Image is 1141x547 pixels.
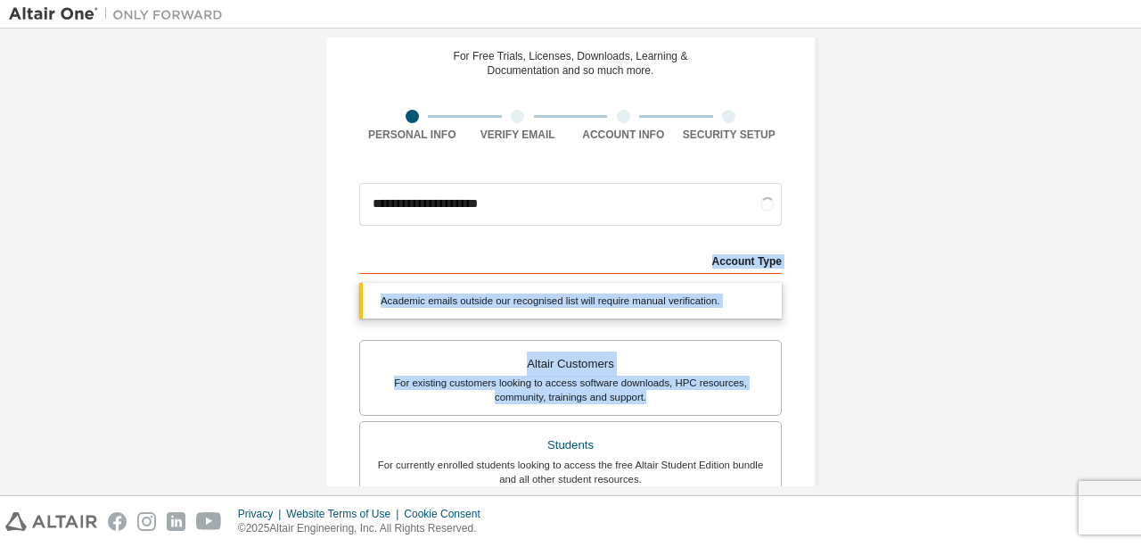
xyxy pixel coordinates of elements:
div: For existing customers looking to access software downloads, HPC resources, community, trainings ... [371,376,770,404]
div: Account Type [359,245,782,274]
img: linkedin.svg [167,512,185,531]
img: youtube.svg [196,512,222,531]
img: facebook.svg [108,512,127,531]
div: Cookie Consent [404,507,490,521]
div: Personal Info [359,128,465,142]
div: Academic emails outside our recognised list will require manual verification. [359,283,782,319]
div: Security Setup [677,128,783,142]
div: Create an Altair One Account [432,17,709,38]
div: Students [371,433,770,458]
div: Verify Email [465,128,571,142]
div: Privacy [238,507,286,521]
p: © 2025 Altair Engineering, Inc. All Rights Reserved. [238,521,491,536]
div: For Free Trials, Licenses, Downloads, Learning & Documentation and so much more. [454,49,688,78]
div: Altair Customers [371,352,770,377]
img: instagram.svg [137,512,156,531]
div: Website Terms of Use [286,507,404,521]
img: Altair One [9,5,232,23]
div: For currently enrolled students looking to access the free Altair Student Edition bundle and all ... [371,458,770,486]
div: Account Info [570,128,677,142]
img: altair_logo.svg [5,512,97,531]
